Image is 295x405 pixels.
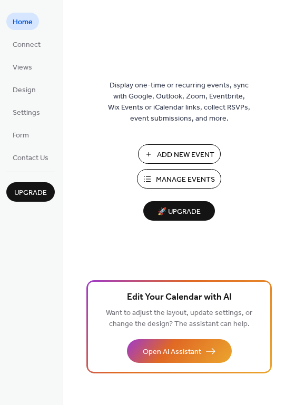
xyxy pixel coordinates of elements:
[137,169,221,189] button: Manage Events
[13,153,48,164] span: Contact Us
[6,35,47,53] a: Connect
[6,81,42,98] a: Design
[6,126,35,143] a: Form
[150,205,209,219] span: 🚀 Upgrade
[13,39,41,51] span: Connect
[138,144,221,164] button: Add New Event
[143,347,201,358] span: Open AI Assistant
[127,290,232,305] span: Edit Your Calendar with AI
[14,187,47,199] span: Upgrade
[157,150,214,161] span: Add New Event
[108,80,250,124] span: Display one-time or recurring events, sync with Google, Outlook, Zoom, Eventbrite, Wix Events or ...
[6,149,55,166] a: Contact Us
[6,58,38,75] a: Views
[106,306,252,331] span: Want to adjust the layout, update settings, or change the design? The assistant can help.
[6,182,55,202] button: Upgrade
[13,17,33,28] span: Home
[13,85,36,96] span: Design
[127,339,232,363] button: Open AI Assistant
[13,107,40,118] span: Settings
[156,174,215,185] span: Manage Events
[143,201,215,221] button: 🚀 Upgrade
[13,62,32,73] span: Views
[13,130,29,141] span: Form
[6,13,39,30] a: Home
[6,103,46,121] a: Settings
